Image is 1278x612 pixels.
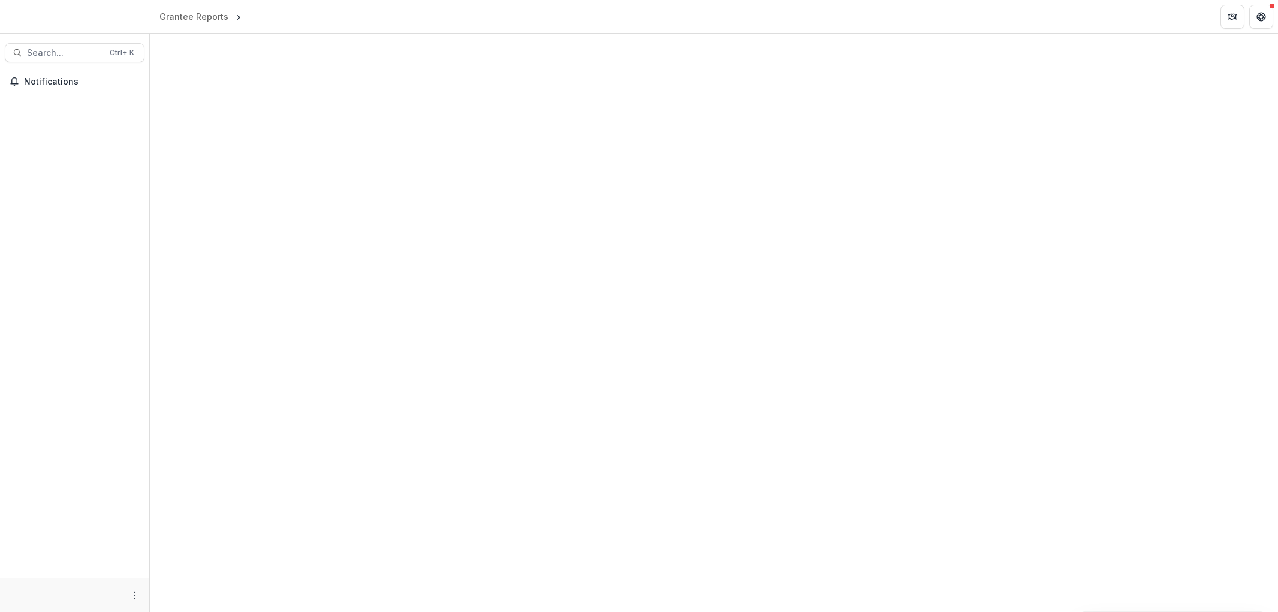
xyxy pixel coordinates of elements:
[1249,5,1273,29] button: Get Help
[155,8,295,25] nav: breadcrumb
[5,43,144,62] button: Search...
[159,10,228,23] div: Grantee Reports
[5,72,144,91] button: Notifications
[128,588,142,602] button: More
[155,8,233,25] a: Grantee Reports
[107,46,137,59] div: Ctrl + K
[27,48,102,58] span: Search...
[24,77,140,87] span: Notifications
[1220,5,1244,29] button: Partners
